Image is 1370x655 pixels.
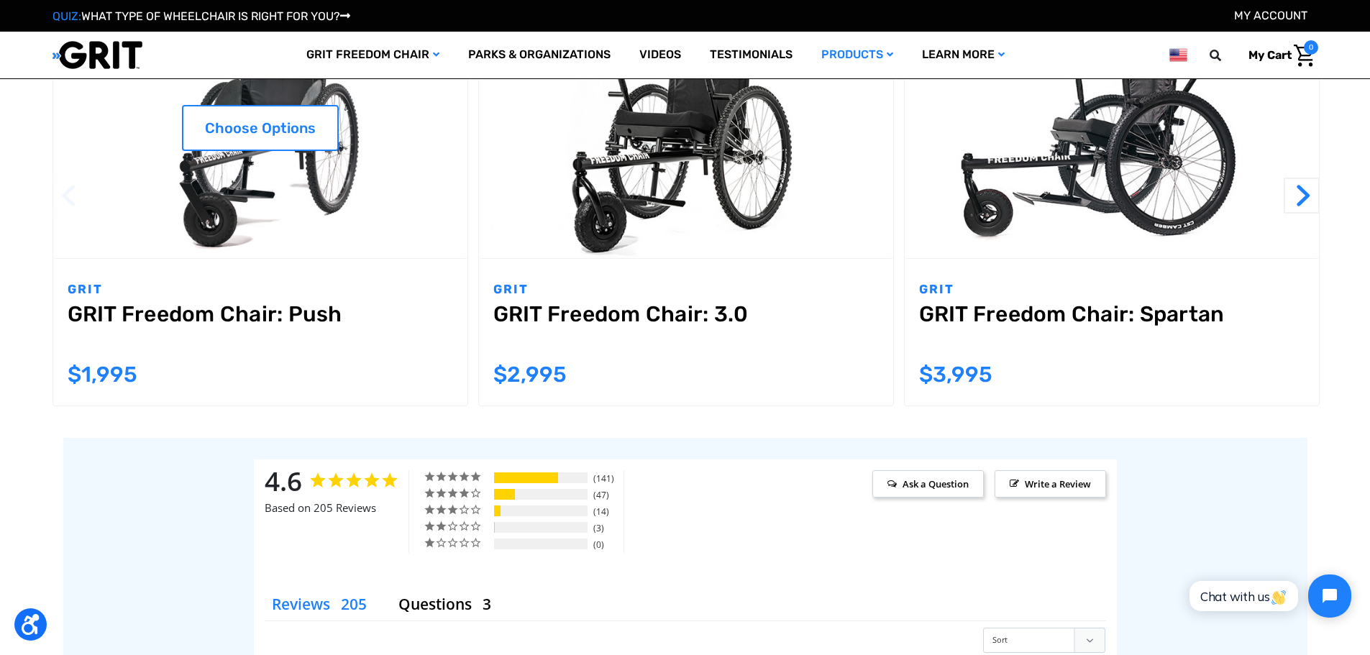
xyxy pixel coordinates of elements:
span: Ask a Question [872,470,984,498]
a: QUIZ:WHAT TYPE OF WHEELCHAIR IS RIGHT FOR YOU? [52,9,350,23]
img: us.png [1169,46,1187,64]
img: GRIT All-Terrain Wheelchair and Mobility Equipment [52,40,142,70]
div: 4 ★ [424,487,492,499]
div: 23% [494,489,516,500]
div: 5-Star Ratings [494,472,588,483]
a: GRIT Freedom Chair: Spartan,$3,995.00 [919,301,1305,353]
img: Cart [1294,45,1315,67]
div: 1% [494,522,495,533]
a: Videos [625,32,695,78]
div: 141 [590,472,620,485]
a: Learn More [908,32,1019,78]
a: Choose Options [182,105,339,151]
p: GRIT [68,280,453,299]
button: Go to slide 2 of 2 [1284,178,1320,214]
a: GRIT Freedom Chair: 3.0,$2,995.00 [493,301,879,353]
div: 5 ★ [424,470,492,482]
span: 0 [1304,40,1318,55]
input: Search [1216,40,1238,70]
a: Account [1234,9,1307,22]
div: 3-Star Ratings [494,505,588,516]
div: 4-Star Ratings [494,489,588,500]
div: 14 [590,505,620,518]
select: Sort reviews [983,628,1105,653]
iframe: Tidio Chat [1174,562,1364,630]
div: 47 [590,489,620,501]
a: GRIT Freedom Chair: Push,$1,995.00 [68,301,453,353]
a: Cart with 0 items [1238,40,1318,70]
li: Questions [391,589,502,620]
span: $3,995 [919,362,992,388]
span: Write a Review [995,470,1106,498]
div: 2-Star Ratings [494,522,588,533]
span: My Cart [1248,48,1292,62]
span: QUIZ: [52,9,81,23]
span: $1,995 [68,362,137,388]
div: 3 ★ [424,503,492,516]
a: Parks & Organizations [454,32,625,78]
a: GRIT Freedom Chair [292,32,454,78]
div: 2 ★ [424,520,492,532]
div: 7% [494,505,501,516]
div: 3 [590,522,620,534]
span: $2,995 [493,362,567,388]
li: Reviews [265,589,378,620]
span: Based on 205 Reviews [265,500,376,516]
p: GRIT [919,280,1305,299]
p: GRIT [493,280,879,299]
button: Go to slide 2 of 2 [52,178,88,214]
a: Testimonials [695,32,807,78]
strong: 4.6 [265,462,302,499]
div: 69% [494,472,559,483]
a: Products [807,32,908,78]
